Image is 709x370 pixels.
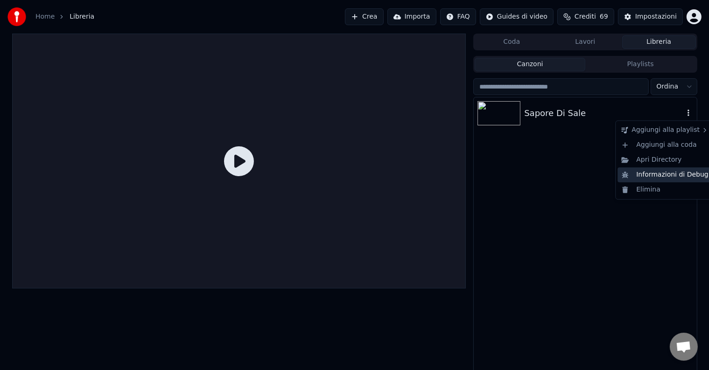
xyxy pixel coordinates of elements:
button: Importa [387,8,436,25]
button: Lavori [548,35,622,49]
div: Aprire la chat [670,333,698,361]
span: Ordina [657,82,679,91]
nav: breadcrumb [35,12,94,21]
a: Home [35,12,55,21]
button: Crea [345,8,383,25]
div: Sapore Di Sale [524,107,683,120]
button: Crediti69 [557,8,614,25]
button: Impostazioni [618,8,683,25]
span: 69 [600,12,608,21]
div: Impostazioni [635,12,677,21]
img: youka [7,7,26,26]
button: Coda [475,35,548,49]
button: Canzoni [475,58,585,71]
button: FAQ [440,8,476,25]
span: Crediti [575,12,596,21]
button: Libreria [622,35,696,49]
span: Libreria [70,12,94,21]
button: Playlists [585,58,696,71]
button: Guides di video [480,8,554,25]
